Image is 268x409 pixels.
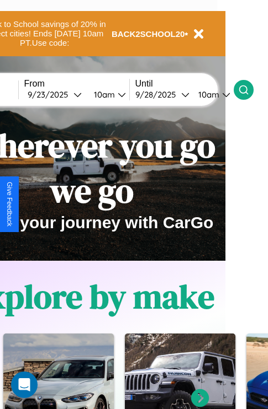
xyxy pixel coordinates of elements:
button: 9/23/2025 [24,89,85,100]
button: 10am [85,89,129,100]
label: From [24,79,129,89]
div: Open Intercom Messenger [11,372,38,398]
button: 10am [190,89,234,100]
div: 9 / 23 / 2025 [28,89,73,100]
div: Give Feedback [6,182,13,227]
div: 10am [88,89,118,100]
div: 9 / 28 / 2025 [135,89,181,100]
b: BACK2SCHOOL20 [112,29,185,39]
label: Until [135,79,234,89]
div: 10am [193,89,222,100]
